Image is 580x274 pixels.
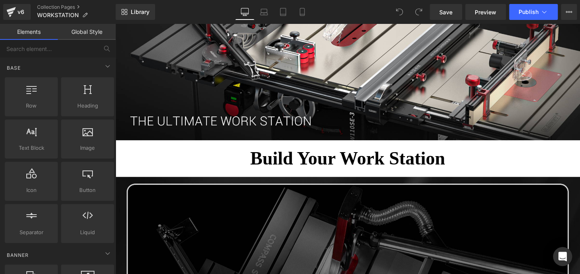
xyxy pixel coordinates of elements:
button: Redo [411,4,427,20]
a: v6 [3,4,31,20]
span: Preview [475,8,496,16]
span: Banner [6,251,29,259]
span: Separator [7,228,55,237]
span: Publish [519,9,539,15]
span: Button [63,186,112,194]
span: WORKSTATION [37,12,79,18]
a: Global Style [58,24,116,40]
span: Liquid [63,228,112,237]
a: Collection Pages [37,4,116,10]
span: Image [63,144,112,152]
span: Save [439,8,452,16]
font: Build Your Work Station [135,124,330,145]
a: Mobile [293,4,312,20]
span: Base [6,64,22,72]
div: v6 [16,7,26,17]
span: Text Block [7,144,55,152]
div: Open Intercom Messenger [553,247,572,266]
a: New Library [116,4,155,20]
button: Undo [391,4,407,20]
span: Icon [7,186,55,194]
a: Laptop [254,4,273,20]
a: Tablet [273,4,293,20]
a: Desktop [235,4,254,20]
button: More [561,4,577,20]
button: Publish [509,4,558,20]
span: Heading [63,102,112,110]
span: Row [7,102,55,110]
a: Preview [465,4,506,20]
span: Library [131,8,149,16]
